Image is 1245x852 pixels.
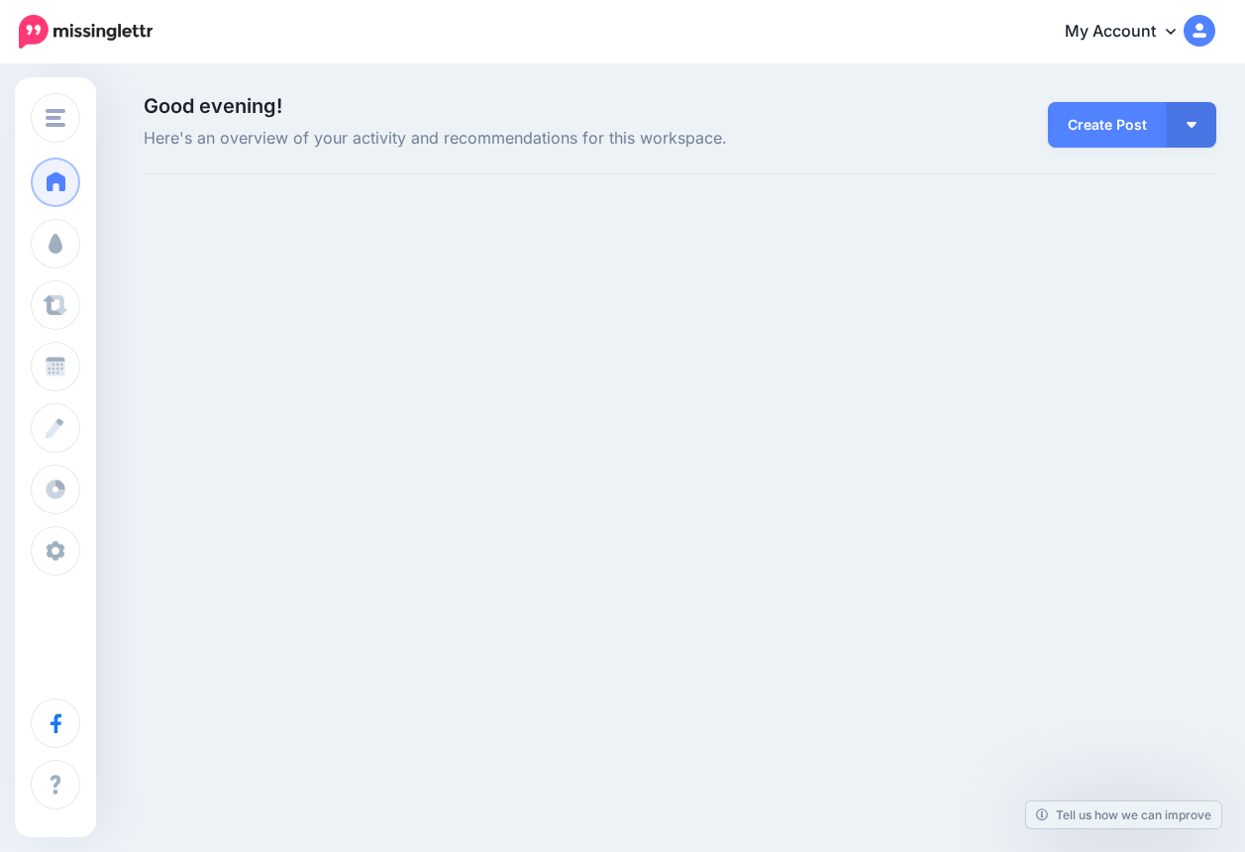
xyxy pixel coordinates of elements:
[1026,801,1221,828] a: Tell us how we can improve
[1048,102,1167,148] a: Create Post
[144,126,848,152] span: Here's an overview of your activity and recommendations for this workspace.
[19,15,153,49] img: Missinglettr
[1187,122,1196,128] img: arrow-down-white.png
[46,109,65,127] img: menu.png
[144,94,282,118] span: Good evening!
[1045,8,1215,56] a: My Account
